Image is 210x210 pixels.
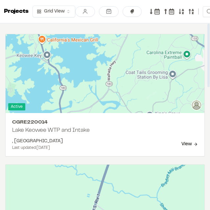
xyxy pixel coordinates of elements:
h2: Lake Keowee WTP and Intake [12,126,198,135]
a: ActiveCGRE220014 Lake Keowee WTP and Intake, [GEOGRAPHIC_DATA] Last updated:[DATE]View [5,34,205,156]
button: Filter by Tags [123,6,142,17]
a: Sort by Last updated date descending [188,9,199,14]
div: Last updated: [DATE] [12,145,63,151]
div: Active [8,103,25,110]
a: Sort by last updated date ascending [163,9,175,14]
a: Only show Projects I'm a member of [75,6,95,17]
a: Sort by name ascending [178,9,184,14]
a: Include archived projects [99,6,119,17]
div: , [GEOGRAPHIC_DATA] [12,138,63,145]
h2: CGRE220014 [12,118,198,126]
a: Sort by last updated date descending [148,9,160,14]
p: Projects [4,7,29,16]
div: View [181,141,198,148]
